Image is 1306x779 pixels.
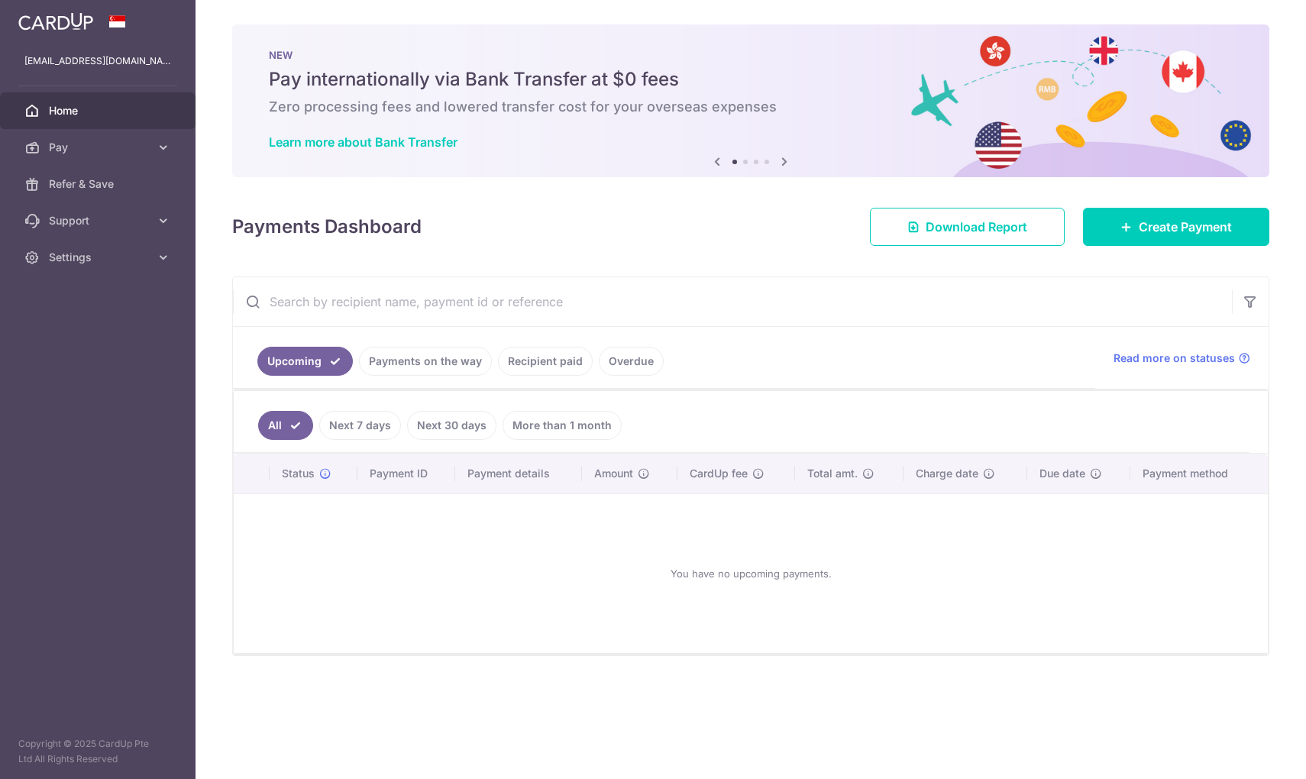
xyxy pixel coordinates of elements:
span: Refer & Save [49,176,150,192]
img: Bank transfer banner [232,24,1269,177]
a: Read more on statuses [1114,351,1250,366]
th: Payment ID [357,454,455,493]
span: Amount [594,466,633,481]
span: Due date [1039,466,1085,481]
a: Recipient paid [498,347,593,376]
h4: Payments Dashboard [232,213,422,241]
a: Next 7 days [319,411,401,440]
span: Read more on statuses [1114,351,1235,366]
img: CardUp [18,12,93,31]
input: Search by recipient name, payment id or reference [233,277,1232,326]
a: Learn more about Bank Transfer [269,134,457,150]
span: Status [282,466,315,481]
span: Home [49,103,150,118]
a: Upcoming [257,347,353,376]
span: Charge date [916,466,978,481]
a: Next 30 days [407,411,496,440]
th: Payment method [1130,454,1268,493]
span: Support [49,213,150,228]
span: CardUp fee [690,466,748,481]
a: Overdue [599,347,664,376]
h5: Pay internationally via Bank Transfer at $0 fees [269,67,1233,92]
span: Download Report [926,218,1027,236]
h6: Zero processing fees and lowered transfer cost for your overseas expenses [269,98,1233,116]
a: All [258,411,313,440]
span: Settings [49,250,150,265]
span: Pay [49,140,150,155]
span: Total amt. [807,466,858,481]
th: Payment details [455,454,582,493]
span: Create Payment [1139,218,1232,236]
p: [EMAIL_ADDRESS][DOMAIN_NAME] [24,53,171,69]
a: Create Payment [1083,208,1269,246]
a: Download Report [870,208,1065,246]
div: You have no upcoming payments. [252,506,1249,641]
a: Payments on the way [359,347,492,376]
p: NEW [269,49,1233,61]
a: More than 1 month [503,411,622,440]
